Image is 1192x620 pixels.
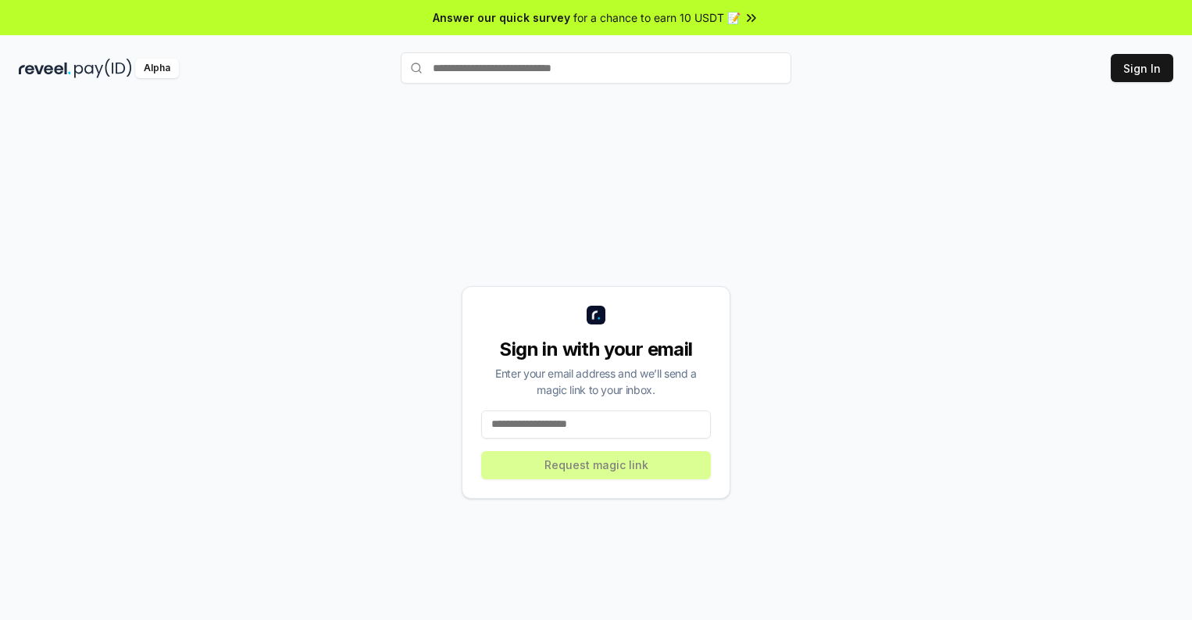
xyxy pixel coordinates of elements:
[74,59,132,78] img: pay_id
[481,365,711,398] div: Enter your email address and we’ll send a magic link to your inbox.
[19,59,71,78] img: reveel_dark
[433,9,570,26] span: Answer our quick survey
[1111,54,1173,82] button: Sign In
[587,306,605,324] img: logo_small
[481,337,711,362] div: Sign in with your email
[573,9,741,26] span: for a chance to earn 10 USDT 📝
[135,59,179,78] div: Alpha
